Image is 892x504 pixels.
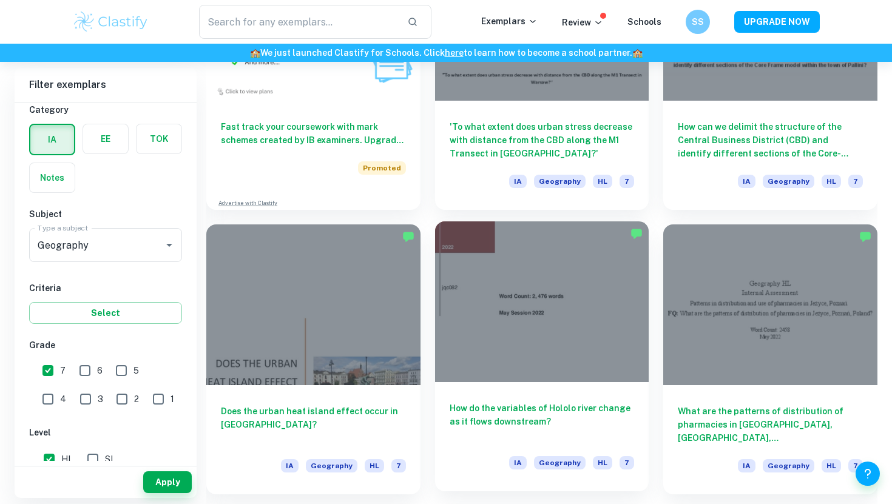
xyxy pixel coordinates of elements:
[534,456,586,469] span: Geography
[763,175,814,188] span: Geography
[133,364,139,377] span: 5
[29,302,182,324] button: Select
[30,163,75,192] button: Notes
[822,459,841,472] span: HL
[199,5,397,39] input: Search for any exemplars...
[365,459,384,472] span: HL
[593,456,612,469] span: HL
[143,471,192,493] button: Apply
[822,175,841,188] span: HL
[60,364,66,377] span: 7
[206,224,421,494] a: Does the urban heat island effect occur in [GEOGRAPHIC_DATA]?IAGeographyHL7
[137,124,181,153] button: TOK
[627,17,661,27] a: Schools
[171,392,174,406] span: 1
[630,227,643,240] img: Marked
[250,48,260,58] span: 🏫
[509,456,527,469] span: IA
[306,459,357,472] span: Geography
[663,224,877,494] a: What are the patterns of distribution of pharmacies in [GEOGRAPHIC_DATA], [GEOGRAPHIC_DATA], [GEO...
[593,175,612,188] span: HL
[105,452,115,466] span: SL
[98,392,103,406] span: 3
[481,15,538,28] p: Exemplars
[60,392,66,406] span: 4
[734,11,820,33] button: UPGRADE NOW
[509,175,527,188] span: IA
[848,175,863,188] span: 7
[620,456,634,469] span: 7
[450,120,635,160] h6: 'To what extent does urban stress decrease with distance from the CBD along the M1 Transect in [G...
[29,281,182,295] h6: Criteria
[620,175,634,188] span: 7
[450,402,635,442] h6: How do the variables of Hololo river change as it flows downstream?
[97,364,103,377] span: 6
[218,199,277,207] a: Advertise with Clastify
[856,462,880,486] button: Help and Feedback
[29,338,182,352] h6: Grade
[72,10,149,34] img: Clastify logo
[445,48,464,58] a: here
[763,459,814,472] span: Geography
[134,392,139,406] span: 2
[29,103,182,116] h6: Category
[678,405,863,445] h6: What are the patterns of distribution of pharmacies in [GEOGRAPHIC_DATA], [GEOGRAPHIC_DATA], [GEO...
[358,161,406,175] span: Promoted
[2,46,890,59] h6: We just launched Clastify for Schools. Click to learn how to become a school partner.
[632,48,643,58] span: 🏫
[221,120,406,147] h6: Fast track your coursework with mark schemes created by IB examiners. Upgrade now
[15,68,197,102] h6: Filter exemplars
[859,230,871,243] img: Marked
[221,405,406,445] h6: Does the urban heat island effect occur in [GEOGRAPHIC_DATA]?
[562,16,603,29] p: Review
[29,426,182,439] h6: Level
[678,120,863,160] h6: How can we delimit the structure of the Central Business District (CBD) and identify different se...
[738,175,755,188] span: IA
[391,459,406,472] span: 7
[30,125,74,154] button: IA
[686,10,710,34] button: SS
[83,124,128,153] button: EE
[534,175,586,188] span: Geography
[38,223,88,233] label: Type a subject
[402,230,414,243] img: Marked
[435,224,649,494] a: How do the variables of Hololo river change as it flows downstream?IAGeographyHL7
[161,237,178,254] button: Open
[691,15,705,29] h6: SS
[281,459,299,472] span: IA
[848,459,863,472] span: 7
[61,452,73,466] span: HL
[29,207,182,221] h6: Subject
[738,459,755,472] span: IA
